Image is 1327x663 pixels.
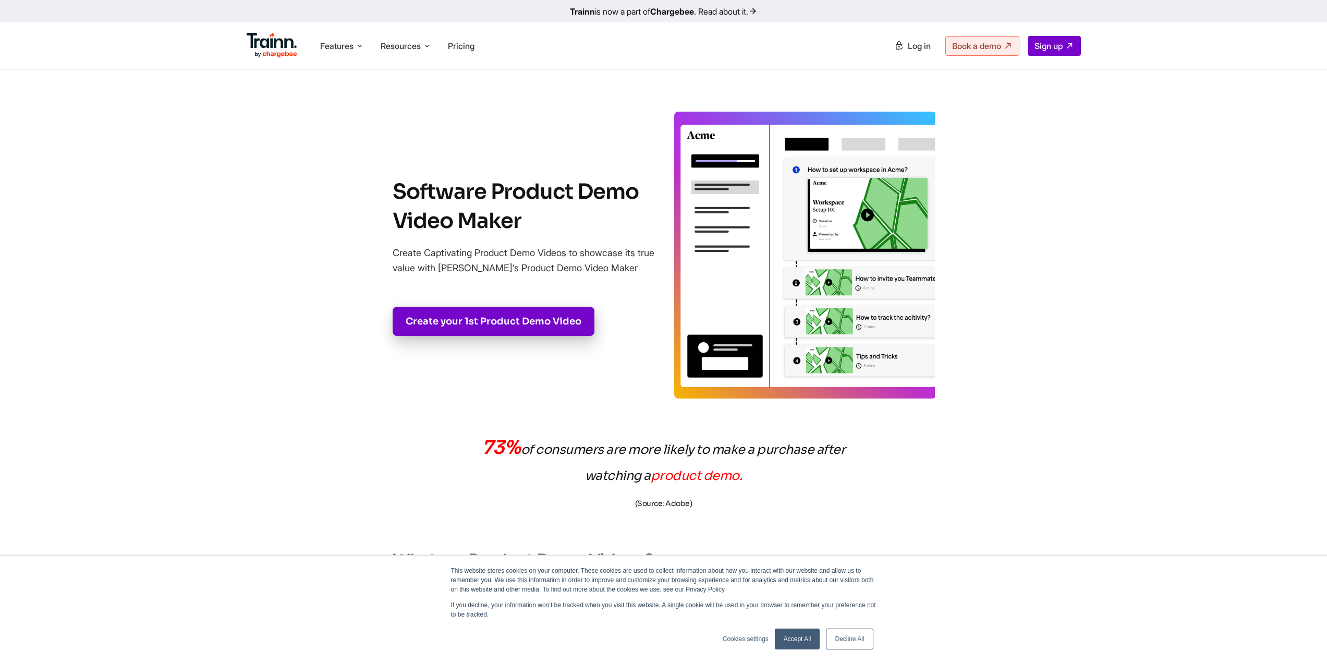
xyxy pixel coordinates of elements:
[381,40,421,52] span: Resources
[1275,613,1327,663] iframe: Chat Widget
[1034,41,1063,51] span: Sign up
[888,37,937,55] a: Log in
[775,629,820,649] a: Accept All
[635,499,692,508] span: (Source: Adobe)
[320,40,354,52] span: Features
[1028,36,1081,56] a: Sign up
[826,629,873,649] a: Decline All
[451,566,876,594] p: This website stores cookies on your computer. These cookies are used to collect information about...
[723,634,769,644] a: Cookies settings
[570,6,595,17] b: Trainn
[650,6,694,17] b: Chargebee
[674,112,935,399] img: create product demo videos online
[476,435,851,516] p: of consumers are more likely to make a purchase after watching a
[393,177,658,236] h1: Software Product Demo Video Maker
[482,436,521,459] span: 73%
[908,41,931,51] span: Log in
[451,600,876,619] p: If you decline, your information won’t be tracked when you visit this website. A single cookie wi...
[448,41,474,51] a: Pricing
[247,33,298,58] img: Trainn Logo
[651,468,742,484] span: product demo.
[945,36,1019,56] a: Book a demo
[393,245,658,275] p: Create Captivating Product Demo Videos to showcase its true value with [PERSON_NAME]’s Product De...
[393,307,594,336] a: Create your 1st Product Demo Video
[393,550,935,572] h2: What are Product Demo Videos?
[952,41,1001,51] span: Book a demo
